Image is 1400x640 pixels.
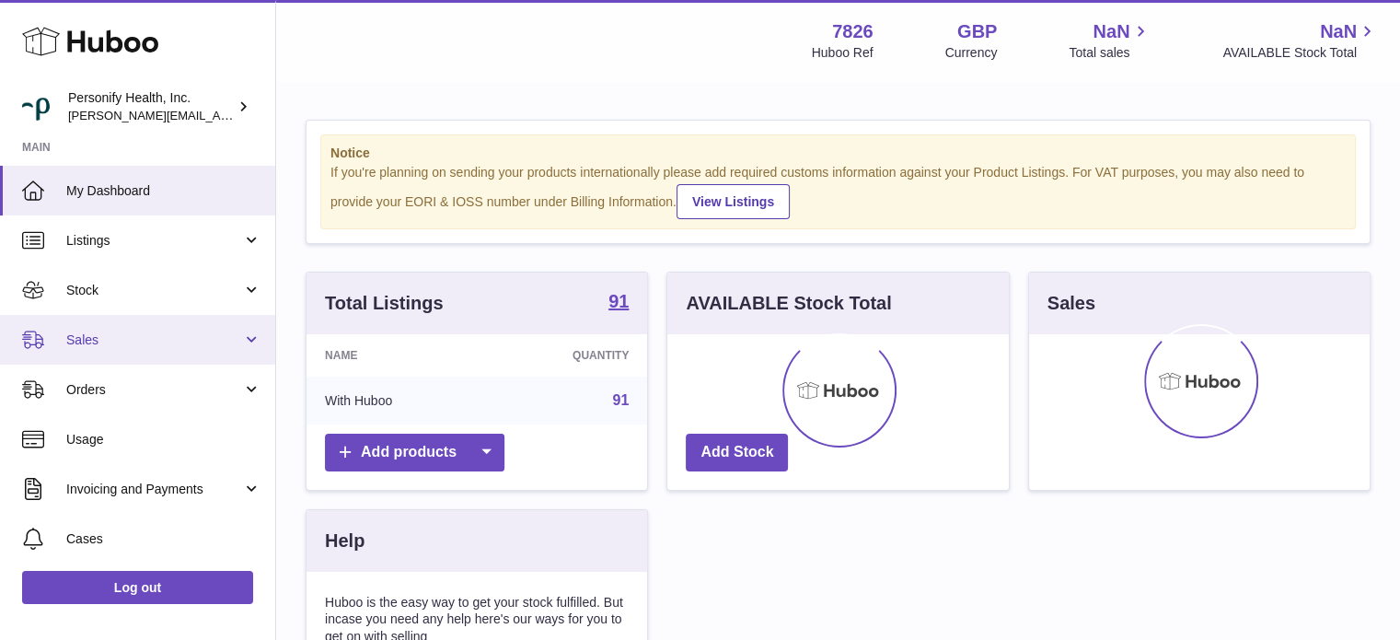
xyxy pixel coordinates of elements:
[325,434,504,471] a: Add products
[66,481,242,498] span: Invoicing and Payments
[608,292,629,314] a: 91
[486,334,647,377] th: Quantity
[22,571,253,604] a: Log out
[608,292,629,310] strong: 91
[677,184,790,219] a: View Listings
[307,334,486,377] th: Name
[66,530,261,548] span: Cases
[66,332,242,349] span: Sales
[613,392,630,408] a: 91
[1069,19,1151,62] a: NaN Total sales
[330,164,1346,219] div: If you're planning on sending your products internationally please add required customs informati...
[1320,19,1357,44] span: NaN
[832,19,874,44] strong: 7826
[686,434,788,471] a: Add Stock
[1093,19,1129,44] span: NaN
[325,529,364,553] h3: Help
[22,93,50,121] img: donald.holliday@virginpulse.com
[330,145,1346,162] strong: Notice
[325,291,444,316] h3: Total Listings
[307,377,486,425] td: With Huboo
[68,89,234,124] div: Personify Health, Inc.
[68,108,468,122] span: [PERSON_NAME][EMAIL_ADDRESS][PERSON_NAME][DOMAIN_NAME]
[66,381,242,399] span: Orders
[945,44,998,62] div: Currency
[957,19,997,44] strong: GBP
[1047,291,1095,316] h3: Sales
[66,182,261,200] span: My Dashboard
[66,431,261,448] span: Usage
[812,44,874,62] div: Huboo Ref
[66,232,242,250] span: Listings
[1222,19,1378,62] a: NaN AVAILABLE Stock Total
[1222,44,1378,62] span: AVAILABLE Stock Total
[1069,44,1151,62] span: Total sales
[66,282,242,299] span: Stock
[686,291,891,316] h3: AVAILABLE Stock Total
